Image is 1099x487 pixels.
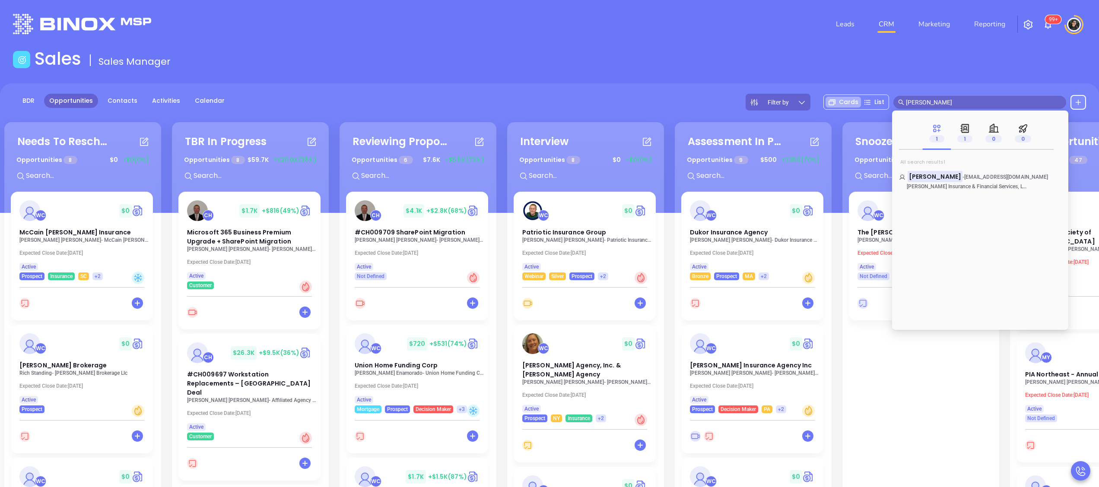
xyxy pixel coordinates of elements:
a: [PERSON_NAME]-[EMAIL_ADDRESS][DOMAIN_NAME][PERSON_NAME] Insurance & Financial Services, LLC- Agent [899,172,1061,190]
p: Expected Close Date: [DATE] [187,259,317,265]
span: 0 [985,135,1002,142]
span: 1 [929,135,944,142]
a: Contacts [102,94,143,108]
div: InterviewOpportunities 8$0+$0(0%) [514,129,657,192]
span: 6 [399,156,413,164]
div: Walter Contreras [873,210,884,221]
p: Rich Standing - Chadwick Brokerage Llc [19,370,149,376]
div: Needs To RescheduleOpportunities 8$0+$0(0%) [11,129,155,192]
span: $ 1.7K [406,470,426,484]
span: Active [189,422,203,432]
span: $ 500 [758,153,779,167]
a: Quote [635,337,647,350]
div: profileWalter Contreras$540+$431(80%)Circle dollarThe [PERSON_NAME] Agency Inc.[PERSON_NAME] [PER... [849,192,993,325]
span: $ 59.7K [245,153,271,167]
img: Quote [299,346,312,359]
span: Active [692,262,706,272]
div: Walter Contreras [370,343,381,354]
div: Hot [635,414,647,426]
span: Filter by [768,99,789,105]
span: +$1.5K (87%) [428,472,467,481]
span: search [898,99,904,105]
p: Opportunities [184,152,245,168]
span: $ 720 [407,337,427,351]
span: Sales Manager [98,55,171,68]
img: Microsoft 365 Business Premium Upgrade + SharePoint Migration [187,200,208,221]
img: Quote [802,470,815,483]
a: profileWalter Contreras$0Circle dollarMcCain [PERSON_NAME] Insurance[PERSON_NAME] [PERSON_NAME]- ... [11,192,153,280]
img: Quote [299,204,312,217]
img: The Willis E. Kilborne Agency Inc. [858,200,878,221]
h1: Sales [35,48,81,69]
p: Expected Close Date: [DATE] [355,383,484,389]
img: Gordon W. Pratt Agency, Inc. & I.B. Hunt Agency [522,333,543,354]
p: Opportunities [16,152,77,168]
span: +$20.9K (35%) [273,155,317,164]
span: Active [22,262,36,272]
div: SnoozedOpportunities 1$539+$431(80%) [849,129,993,192]
input: Search... [528,170,657,181]
p: Expected Close Date: [DATE] [522,392,652,398]
span: #CH009697 Workstation Replacements – GA Deal [187,370,311,397]
span: $ 0 [119,470,132,484]
span: Chadwick Brokerage [19,361,107,370]
a: BDR [17,94,40,108]
span: Customer [189,281,212,290]
span: Active [524,262,539,272]
span: +2 [778,405,784,414]
div: profileWalter Contreras$0Circle dollar[PERSON_NAME] Insurance Agency Inc[PERSON_NAME] [PERSON_NAM... [681,325,825,458]
div: Hot [299,281,312,293]
a: profileWalter Contreras$0Circle dollar[PERSON_NAME] BrokerageRich Standing- [PERSON_NAME] Brokera... [11,325,153,413]
span: $ 7.6K [421,153,442,167]
span: $ 0 [790,470,802,484]
a: Quote [467,204,480,217]
img: Quote [132,204,144,217]
span: Active [860,262,874,272]
a: profileCarla Humber$1.7K+$816(49%)Circle dollarMicrosoft 365 Business Premium Upgrade + SharePoin... [178,192,321,289]
img: #CH009697 Workstation Replacements – GA Deal [187,342,208,363]
div: profileCarla Humber$4.1K+$2.8K(68%)Circle dollar#CH009709 SharePoint Migration[PERSON_NAME] [PERS... [346,192,490,325]
img: iconNotification [1043,19,1053,30]
img: Quote [802,337,815,350]
span: $ 4.1K [403,204,424,218]
span: 1 [957,135,972,142]
img: Quote [802,204,815,217]
img: Quote [132,470,144,483]
span: 8 [566,156,580,164]
input: Search… [906,98,1061,107]
span: Cards [839,98,858,107]
p: Expected Close Date: [DATE] [690,383,819,389]
span: $ 0 [119,204,132,218]
p: Allan Kaplan - Kaplan Insurance [187,246,317,252]
img: Quote [635,204,647,217]
span: +$9.5K (36%) [259,348,299,357]
a: profileWalter Contreras$0Circle dollar[PERSON_NAME] Agency, Inc. & [PERSON_NAME] Agency[PERSON_NA... [514,325,656,422]
div: Reviewing Proposal [353,134,448,149]
div: Reviewing ProposalOpportunities 6$7.6K+$5.5K(73%) [346,129,490,192]
input: Search... [360,170,490,181]
div: Carla Humber [370,210,381,221]
div: profileWalter Contreras$720+$531(74%)Circle dollarUnion Home Funding Corp[PERSON_NAME] Enamorado-... [346,325,490,458]
img: iconSetting [1023,19,1033,30]
mark: [PERSON_NAME] [908,171,962,182]
img: Kilpatrick Life Insurance Company [19,466,40,487]
p: Expected Close Date: [DATE] [19,383,149,389]
span: Mortgage [357,405,379,414]
p: Expected Close Date: [DATE] [690,250,819,256]
span: Webinar [524,272,543,281]
img: Quote [467,470,480,483]
span: 47 [1069,156,1087,164]
span: +2 [761,272,767,281]
span: Not Defined [357,272,384,281]
span: Straub Insurance Agency Inc [690,361,812,370]
img: HBE Group Inc [690,466,711,487]
img: Quote [467,337,480,350]
p: Opportunities [519,152,580,168]
span: Active [189,271,203,281]
div: Megan Youmans [1041,352,1052,363]
span: Prospect [572,272,592,281]
a: profileWalter Contreras$540+$431(80%)Circle dollarThe [PERSON_NAME] Agency Inc.[PERSON_NAME] [PER... [849,192,991,280]
span: Bronze [692,272,708,281]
